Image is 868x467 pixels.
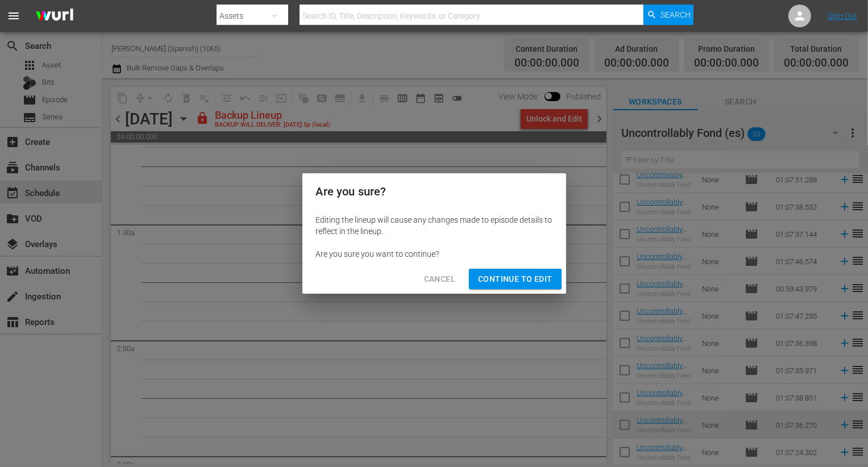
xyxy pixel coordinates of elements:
[661,5,691,25] span: Search
[316,182,553,201] h2: Are you sure?
[27,3,82,30] img: ans4CAIJ8jUAAAAAAAAAAAAAAAAAAAAAAAAgQb4GAAAAAAAAAAAAAAAAAAAAAAAAJMjXAAAAAAAAAAAAAAAAAAAAAAAAgAT5G...
[316,248,553,260] div: Are you sure you want to continue?
[478,272,552,286] span: Continue to Edit
[7,9,20,23] span: menu
[316,214,553,237] div: Editing the lineup will cause any changes made to episode details to reflect in the lineup.
[469,269,561,290] button: Continue to Edit
[828,11,857,20] a: Sign Out
[415,269,464,290] button: Cancel
[424,272,455,286] span: Cancel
